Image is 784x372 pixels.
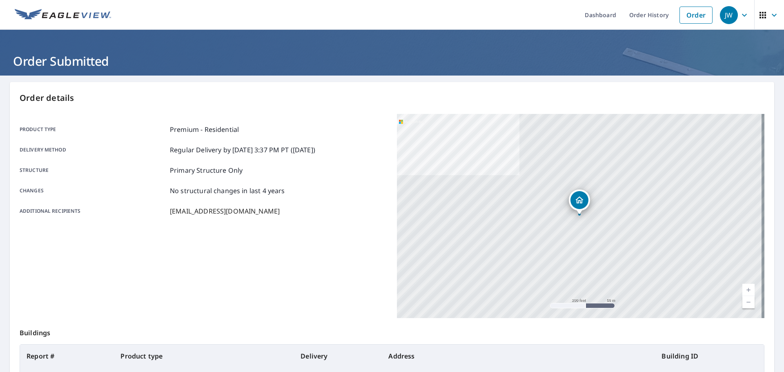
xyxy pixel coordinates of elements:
[170,186,285,196] p: No structural changes in last 4 years
[294,345,382,368] th: Delivery
[20,318,764,344] p: Buildings
[170,206,280,216] p: [EMAIL_ADDRESS][DOMAIN_NAME]
[742,296,755,308] a: Current Level 17, Zoom Out
[170,145,315,155] p: Regular Delivery by [DATE] 3:37 PM PT ([DATE])
[742,284,755,296] a: Current Level 17, Zoom In
[655,345,764,368] th: Building ID
[569,189,590,215] div: Dropped pin, building 1, Residential property, 1011 TWIN BROOKS CRT NW EDMONTON AB T6J7G5
[170,125,239,134] p: Premium - Residential
[20,165,167,175] p: Structure
[10,53,774,69] h1: Order Submitted
[20,206,167,216] p: Additional recipients
[720,6,738,24] div: JW
[20,92,764,104] p: Order details
[170,165,243,175] p: Primary Structure Only
[382,345,655,368] th: Address
[20,186,167,196] p: Changes
[679,7,713,24] a: Order
[20,145,167,155] p: Delivery method
[20,345,114,368] th: Report #
[20,125,167,134] p: Product type
[15,9,111,21] img: EV Logo
[114,345,294,368] th: Product type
